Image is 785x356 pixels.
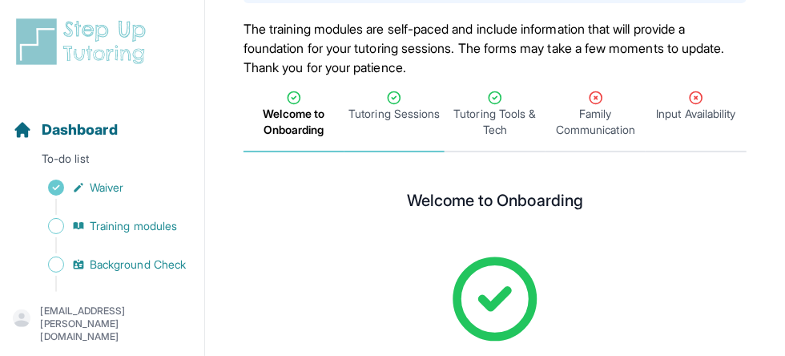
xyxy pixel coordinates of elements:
[6,93,198,148] button: Dashboard
[549,106,643,138] span: Family Communication
[40,305,191,343] p: [EMAIL_ADDRESS][PERSON_NAME][DOMAIN_NAME]
[13,253,204,276] a: Background Check
[42,119,118,141] span: Dashboard
[657,106,736,122] span: Input Availability
[90,257,186,273] span: Background Check
[13,215,204,237] a: Training modules
[448,106,542,138] span: Tutoring Tools & Tech
[90,218,177,234] span: Training modules
[348,106,440,122] span: Tutoring Sessions
[90,180,123,196] span: Waiver
[6,151,198,173] p: To-do list
[13,119,118,141] a: Dashboard
[407,191,583,216] h2: Welcome to Onboarding
[244,19,747,77] p: The training modules are self-paced and include information that will provide a foundation for yo...
[247,106,341,138] span: Welcome to Onboarding
[13,16,155,67] img: logo
[244,77,747,152] nav: Tabs
[13,176,204,199] a: Waiver
[13,305,191,343] button: [EMAIL_ADDRESS][PERSON_NAME][DOMAIN_NAME]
